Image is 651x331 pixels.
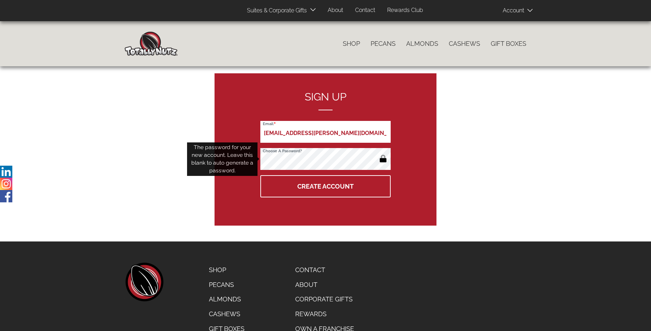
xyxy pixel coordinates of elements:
a: Shop [204,263,250,277]
a: Shop [337,36,365,51]
a: Contact [290,263,359,277]
div: The password for your new account. Leave this blank to auto generate a password. [187,142,258,176]
a: Rewards [290,307,359,321]
a: Cashews [204,307,250,321]
input: Email [260,121,391,143]
button: Create Account [260,175,391,197]
a: home [125,263,163,301]
a: Gift Boxes [485,36,532,51]
a: Cashews [444,36,485,51]
a: Pecans [204,277,250,292]
a: Contact [350,4,380,17]
h2: Sign up [260,91,391,110]
img: Home [125,32,178,56]
a: Almonds [401,36,444,51]
a: About [322,4,348,17]
a: Pecans [365,36,401,51]
a: Suites & Corporate Gifts [242,4,309,18]
a: About [290,277,359,292]
a: Almonds [204,292,250,307]
a: Rewards Club [382,4,428,17]
a: Corporate Gifts [290,292,359,307]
